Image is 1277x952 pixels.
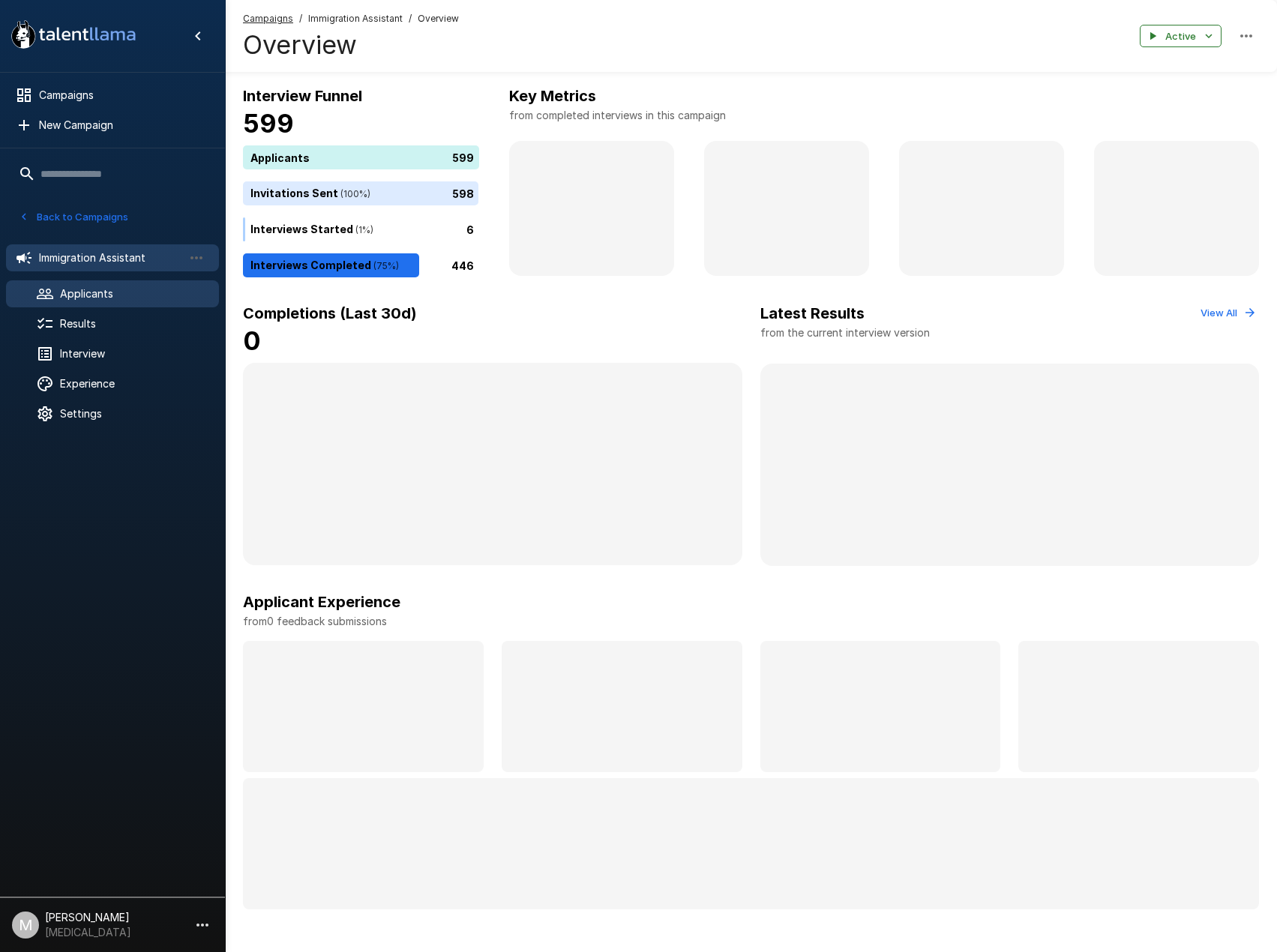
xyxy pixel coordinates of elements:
[243,304,417,322] b: Completions (Last 30d)
[452,186,474,202] p: 598
[509,87,596,105] b: Key Metrics
[299,11,302,26] span: /
[243,108,294,139] b: 599
[466,222,474,238] p: 6
[760,325,930,340] p: from the current interview version
[243,13,293,24] u: Campaigns
[243,325,261,356] b: 0
[451,258,474,274] p: 446
[452,150,474,166] p: 599
[1197,301,1259,325] button: View All
[243,29,459,61] h4: Overview
[760,304,865,322] b: Latest Results
[509,108,1259,123] p: from completed interviews in this campaign
[243,614,1259,629] p: from 0 feedback submissions
[243,87,362,105] b: Interview Funnel
[243,593,400,611] b: Applicant Experience
[308,11,403,26] span: Immigration Assistant
[418,11,459,26] span: Overview
[1140,25,1222,48] button: Active
[409,11,412,26] span: /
